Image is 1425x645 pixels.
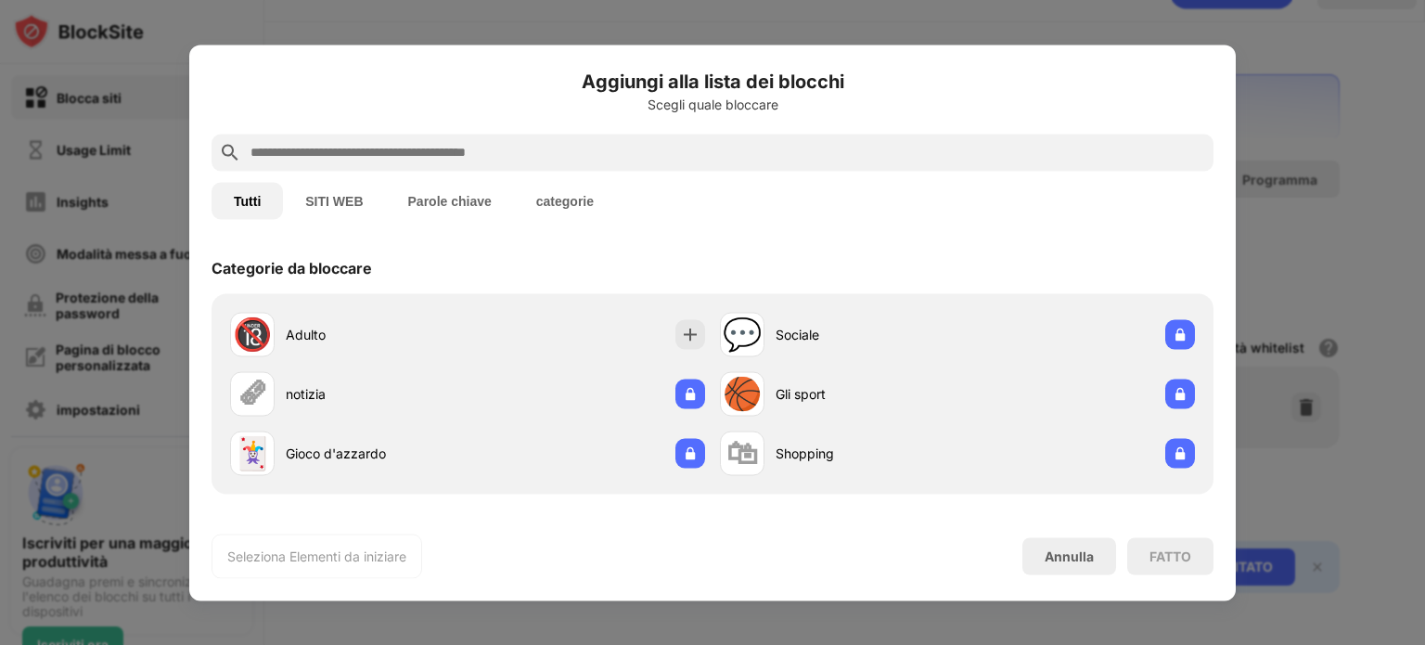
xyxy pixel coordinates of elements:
div: Seleziona Elementi da iniziare [227,547,406,565]
div: FATTO [1149,548,1191,563]
button: Tutti [212,182,283,219]
div: Annulla [1045,548,1094,564]
div: 💬 [723,316,762,354]
h6: Aggiungi alla lista dei blocchi [212,67,1213,95]
div: Gioco d'azzardo [286,444,468,463]
button: Parole chiave [386,182,514,219]
div: Scegli quale bloccare [212,97,1213,111]
div: 🏀 [723,375,762,413]
button: categorie [514,182,616,219]
div: 🃏 [233,434,272,472]
div: 🔞 [233,316,272,354]
div: Categorie da bloccare [212,258,372,277]
div: Adulto [286,325,468,344]
button: SITI WEB [283,182,385,219]
div: 🗞 [237,375,268,413]
div: Gli sport [776,384,957,404]
img: search.svg [219,141,241,163]
div: Sociale [776,325,957,344]
div: Shopping [776,444,957,463]
div: 🛍 [726,434,758,472]
div: notizia [286,384,468,404]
